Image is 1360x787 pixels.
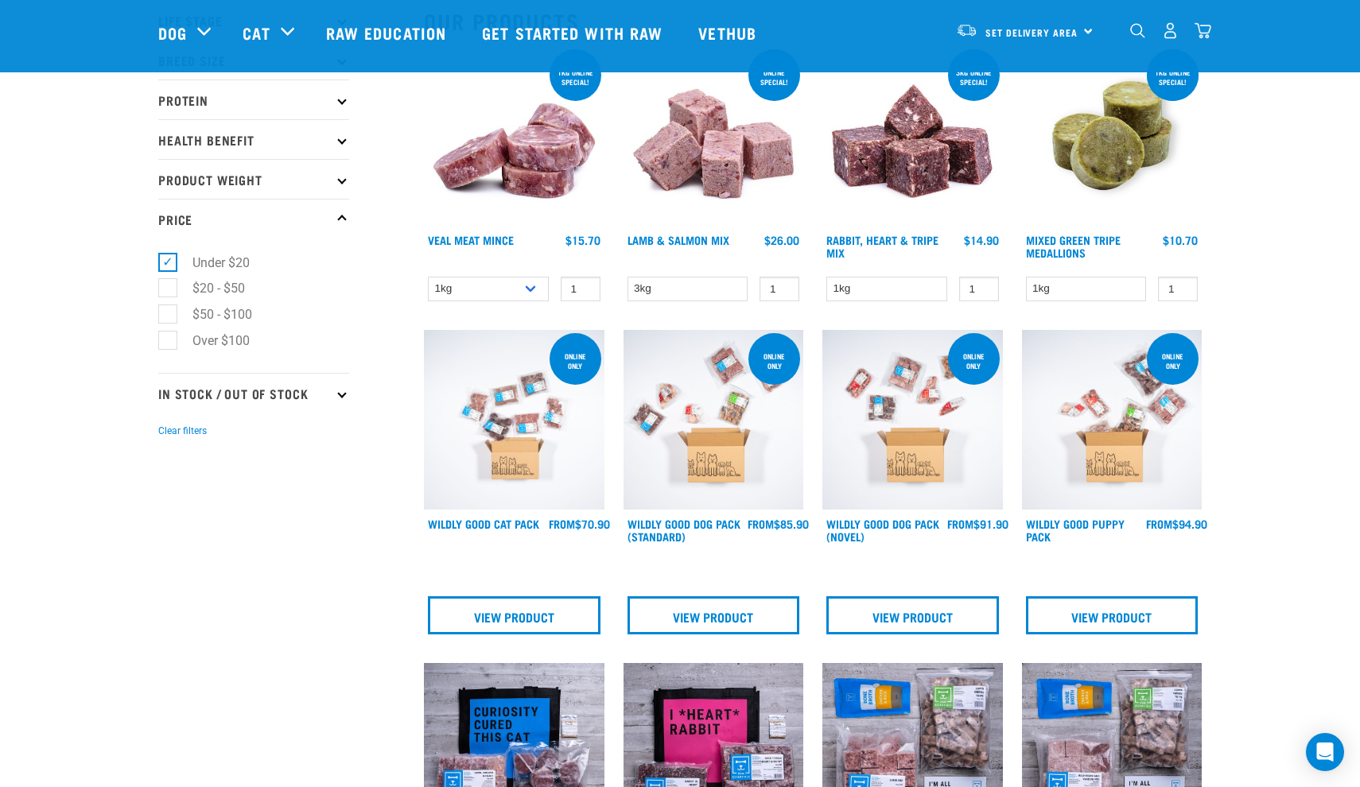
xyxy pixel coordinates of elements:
input: 1 [959,277,999,301]
img: Mixed Green Tripe [1022,46,1203,227]
label: Over $100 [167,331,256,351]
label: $20 - $50 [167,278,251,298]
span: Set Delivery Area [985,29,1078,35]
div: 1kg online special! [1147,60,1199,94]
a: Wildly Good Puppy Pack [1026,521,1125,539]
span: FROM [1146,521,1172,526]
div: Online Only [948,344,1000,378]
div: $14.90 [964,234,999,246]
div: 3kg online special! [948,60,1000,94]
a: Wildly Good Cat Pack [428,521,539,526]
img: home-icon-1@2x.png [1130,23,1145,38]
img: home-icon@2x.png [1195,22,1211,39]
p: Price [158,199,349,238]
a: Mixed Green Tripe Medallions [1026,237,1121,255]
input: 1 [561,277,600,301]
a: Wildly Good Dog Pack (Novel) [826,521,939,539]
img: 1175 Rabbit Heart Tripe Mix 01 [822,46,1003,227]
a: View Product [826,596,999,634]
div: $91.90 [947,518,1008,530]
span: FROM [947,521,973,526]
a: Get started with Raw [466,1,682,64]
div: 1kg online special! [550,60,601,94]
p: Protein [158,79,349,119]
button: Clear filters [158,424,207,438]
img: Dog Novel 0 2sec [822,330,1003,510]
a: Raw Education [310,1,466,64]
a: Lamb & Salmon Mix [628,237,729,242]
div: Open Intercom Messenger [1306,733,1344,771]
a: View Product [428,596,600,634]
span: FROM [549,521,575,526]
label: Under $20 [167,253,256,273]
a: Dog [158,21,187,45]
img: Dog 0 2sec [624,330,804,510]
label: $50 - $100 [167,304,258,324]
a: Wildly Good Dog Pack (Standard) [628,521,740,539]
div: $15.70 [565,234,600,246]
div: ONLINE ONLY [550,344,601,378]
div: $26.00 [764,234,799,246]
img: 1029 Lamb Salmon Mix 01 [624,46,804,227]
img: 1160 Veal Meat Mince Medallions 01 [424,46,604,227]
div: $10.70 [1163,234,1198,246]
img: van-moving.png [956,23,977,37]
a: Rabbit, Heart & Tripe Mix [826,237,938,255]
p: In Stock / Out Of Stock [158,373,349,413]
a: Veal Meat Mince [428,237,514,242]
a: Cat [243,21,270,45]
input: 1 [760,277,799,301]
img: Puppy 0 2sec [1022,330,1203,510]
input: 1 [1158,277,1198,301]
img: user.png [1162,22,1179,39]
p: Product Weight [158,159,349,199]
div: $70.90 [549,518,610,530]
span: FROM [748,521,774,526]
p: Health Benefit [158,119,349,159]
img: Cat 0 2sec [424,330,604,510]
a: Vethub [682,1,776,64]
a: View Product [1026,596,1199,634]
a: View Product [628,596,800,634]
div: $94.90 [1146,518,1207,530]
div: Online Only [748,344,800,378]
div: ONLINE SPECIAL! [748,60,800,94]
div: $85.90 [748,518,809,530]
div: Online Only [1147,344,1199,378]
